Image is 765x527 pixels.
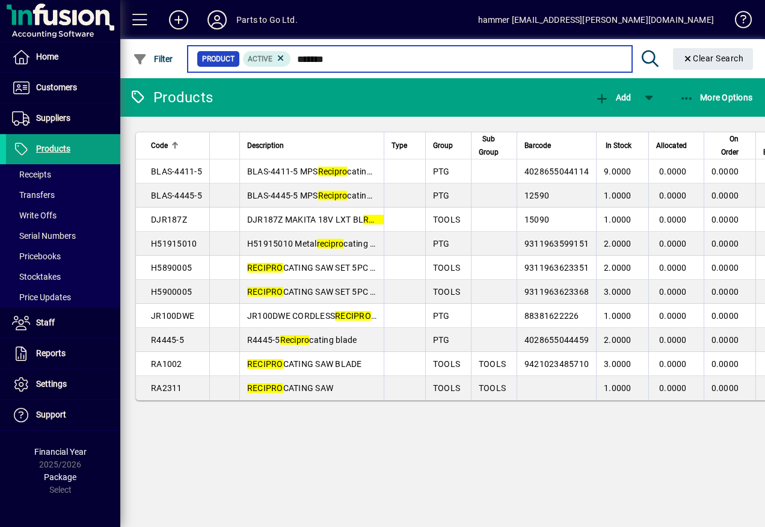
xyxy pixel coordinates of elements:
span: 0.0000 [711,311,739,321]
a: Suppliers [6,103,120,134]
div: On Order [711,132,750,159]
a: Price Updates [6,287,120,307]
span: CATING SAW BLADE [247,359,362,369]
span: 0.0000 [659,191,687,200]
span: H5900005 [151,287,192,297]
span: In Stock [606,139,631,152]
span: Home [36,52,58,61]
span: Stocktakes [12,272,61,282]
span: TOOLS [433,359,460,369]
span: Receipts [12,170,51,179]
mat-chip: Activation Status: Active [243,51,291,67]
span: Pricebooks [12,251,61,261]
span: 1.0000 [604,191,631,200]
a: Home [6,42,120,72]
button: Add [159,9,198,31]
div: Allocated [656,139,698,152]
span: 88381622226 [524,311,579,321]
a: Staff [6,308,120,338]
div: Code [151,139,202,152]
span: Group [433,139,453,152]
span: 0.0000 [659,383,687,393]
span: JR100DWE [151,311,194,321]
div: Type [392,139,418,152]
a: Receipts [6,164,120,185]
span: Code [151,139,168,152]
span: 0.0000 [711,215,739,224]
span: 0.0000 [659,359,687,369]
span: 2.0000 [604,239,631,248]
span: DJR187Z [151,215,187,224]
span: 0.0000 [711,287,739,297]
div: In Stock [604,139,642,152]
span: 15090 [524,215,549,224]
span: Barcode [524,139,551,152]
span: R4445-5 cating blade [247,335,357,345]
em: Recipro [280,335,310,345]
span: Support [36,410,66,419]
span: TOOLS [433,215,460,224]
span: 0.0000 [711,191,739,200]
span: 3.0000 [604,287,631,297]
a: Customers [6,73,120,103]
span: 0.0000 [711,335,739,345]
span: Description [247,139,284,152]
span: Transfers [12,190,55,200]
span: CATING SAW [247,383,333,393]
div: Barcode [524,139,589,152]
span: PTG [433,311,450,321]
div: Products [129,88,213,107]
span: BLAS-4411-5 [151,167,202,176]
span: CATING SAW SET 5PC METAL CUTTING [247,263,435,273]
em: RECIPRO [247,287,283,297]
button: Clear [673,48,754,70]
span: 0.0000 [711,167,739,176]
span: 4028655044459 [524,335,589,345]
span: 0.0000 [659,287,687,297]
button: Add [592,87,634,108]
span: BLAS-4411-5 MPS cating (Sabre) Saw Blade Bimetal 150mm 14TPI 5pc [247,167,549,176]
span: BLAS-4445-5 MPS cating (Sabre) Saw Blade Bimetal 230mm 8TPI 5pc (Steel) U [247,191,579,200]
em: RECIPRO [335,311,371,321]
a: Stocktakes [6,267,120,287]
span: 0.0000 [659,335,687,345]
span: 1.0000 [604,311,631,321]
span: 0.0000 [711,239,739,248]
span: H51915010 Metal cating blade 150mm 10TPI [247,239,448,248]
button: Profile [198,9,236,31]
span: Filter [133,54,173,64]
a: Write Offs [6,205,120,226]
span: RA1002 [151,359,182,369]
em: RECIPRO [247,359,283,369]
span: R4445-5 [151,335,184,345]
span: Active [248,55,272,63]
div: Description [247,139,376,152]
span: 3.0000 [604,359,631,369]
span: 0.0000 [659,311,687,321]
span: H5890005 [151,263,192,273]
em: Recipro [318,191,348,200]
span: 0.0000 [711,263,739,273]
span: 1.0000 [604,215,631,224]
span: Products [36,144,70,153]
div: Parts to Go Ltd. [236,10,298,29]
button: More Options [677,87,756,108]
span: Sub Group [479,132,499,159]
span: 9421023485710 [524,359,589,369]
a: Pricebooks [6,246,120,267]
span: PTG [433,191,450,200]
span: 0.0000 [659,167,687,176]
span: Allocated [656,139,687,152]
span: 0.0000 [711,359,739,369]
div: Sub Group [479,132,509,159]
span: 0.0000 [711,383,739,393]
span: PTG [433,335,450,345]
span: Add [595,93,631,102]
span: Settings [36,379,67,389]
a: Transfers [6,185,120,205]
em: Recipro [318,167,348,176]
a: Reports [6,339,120,369]
span: Financial Year [34,447,87,457]
span: Write Offs [12,211,57,220]
span: 12590 [524,191,549,200]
